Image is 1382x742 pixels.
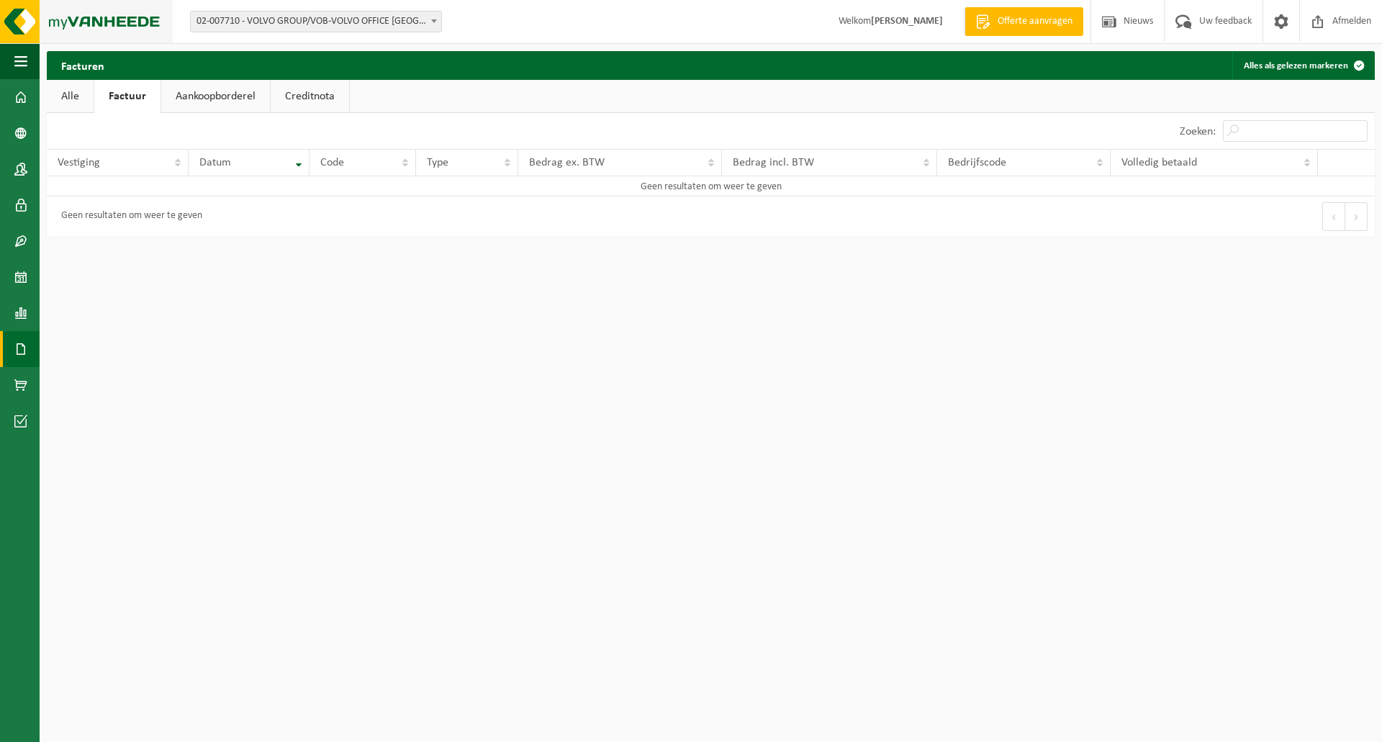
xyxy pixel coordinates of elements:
[47,176,1375,196] td: Geen resultaten om weer te geven
[994,14,1076,29] span: Offerte aanvragen
[948,157,1006,168] span: Bedrijfscode
[54,204,202,230] div: Geen resultaten om weer te geven
[965,7,1083,36] a: Offerte aanvragen
[161,80,270,113] a: Aankoopborderel
[529,157,605,168] span: Bedrag ex. BTW
[271,80,349,113] a: Creditnota
[190,11,442,32] span: 02-007710 - VOLVO GROUP/VOB-VOLVO OFFICE BRUSSELS - BERCHEM-SAINTE-AGATHE
[1180,126,1216,137] label: Zoeken:
[427,157,448,168] span: Type
[733,157,814,168] span: Bedrag incl. BTW
[47,51,119,79] h2: Facturen
[871,16,943,27] strong: [PERSON_NAME]
[1345,202,1368,231] button: Next
[1232,51,1373,80] button: Alles als gelezen markeren
[1322,202,1345,231] button: Previous
[191,12,441,32] span: 02-007710 - VOLVO GROUP/VOB-VOLVO OFFICE BRUSSELS - BERCHEM-SAINTE-AGATHE
[47,80,94,113] a: Alle
[320,157,344,168] span: Code
[1121,157,1197,168] span: Volledig betaald
[199,157,231,168] span: Datum
[94,80,161,113] a: Factuur
[58,157,100,168] span: Vestiging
